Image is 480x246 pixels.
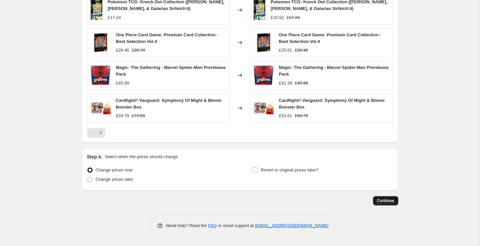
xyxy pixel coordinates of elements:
[91,98,111,118] img: cardfight-vanguard-symphony-of-might-bloom-booster-box-3948432_80x.jpg
[254,65,274,85] img: magic-the-gathering-marvel-spider-man-prerelease-pack-9101182_80x.png
[87,128,105,137] nav: Pagination
[295,80,308,87] strike: £45.99
[255,223,328,228] a: [EMAIL_ADDRESS][DOMAIN_NAME]
[96,177,133,182] span: Change prices later
[217,223,255,228] span: or email support at
[116,65,226,77] span: Magic: The Gathering - Marvel Spider-Man Prerelease Pack
[96,167,133,172] span: Change prices now
[91,33,111,53] img: one-piece-card-game-premium-card-collection-best-selection-vol4-3327697_80x.webp
[287,14,300,21] strike: £17.24
[373,196,398,205] button: Continue
[279,65,389,77] span: Magic: The Gathering - Marvel Spider-Man Prerelease Pack
[116,80,129,87] div: £45.99
[279,47,292,54] div: £25.61
[166,223,208,228] span: Need help? Read the
[254,98,274,118] img: cardfight-vanguard-symphony-of-might-bloom-booster-box-3948432_80x.jpg
[279,113,292,119] div: £53.81
[208,223,217,228] a: FAQ
[279,32,381,44] span: One Piece Card Game: Premium Card Collection - Best Selection Vol.4
[87,153,102,160] h2: Step 4.
[132,113,145,119] strike: £73.59
[279,80,292,87] div: £41.39
[279,98,385,110] span: Cardfight!! Vanguard: Symphony Of Might & Bloom Booster Box
[295,113,308,119] strike: £59.79
[132,47,145,54] strike: £28.74
[254,33,274,53] img: one-piece-card-game-premium-card-collection-best-selection-vol4-3327697_80x.webp
[108,14,121,21] div: £17.24
[261,167,318,172] span: Revert to original prices later?
[377,198,394,203] span: Continue
[295,47,308,54] strike: £28.46
[116,113,129,119] div: £59.79
[91,65,111,85] img: magic-the-gathering-marvel-spider-man-prerelease-pack-9101182_80x.png
[116,98,222,110] span: Cardfight!! Vanguard: Symphony Of Might & Bloom Booster Box
[116,32,218,44] span: One Piece Card Game: Premium Card Collection - Best Selection Vol.4
[96,128,105,137] button: Next
[105,153,178,160] p: Select when the prices should change
[116,47,129,54] div: £28.46
[271,14,284,21] div: £15.52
